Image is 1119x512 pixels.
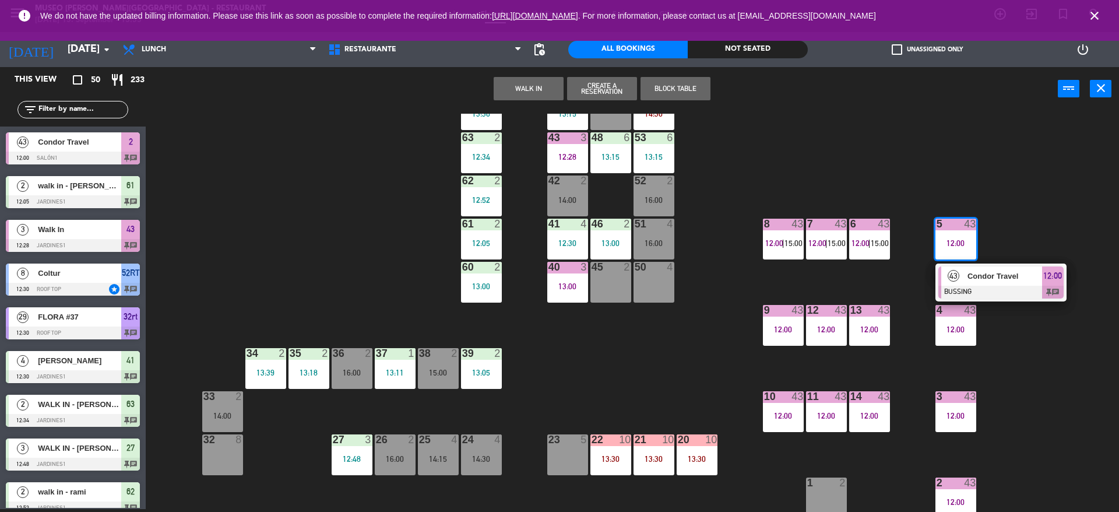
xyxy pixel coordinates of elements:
[462,132,463,143] div: 63
[806,412,847,420] div: 12:00
[462,176,463,186] div: 62
[667,176,674,186] div: 2
[547,110,588,118] div: 13:15
[494,262,501,272] div: 2
[38,355,121,367] span: [PERSON_NAME]
[129,135,133,149] span: 2
[839,478,846,488] div: 2
[850,219,851,229] div: 6
[580,219,587,229] div: 4
[376,348,376,359] div: 37
[365,434,372,445] div: 3
[590,455,631,463] div: 13:30
[288,369,329,377] div: 13:18
[892,44,902,55] span: check_box_outline_blank
[91,73,100,87] span: 50
[126,397,135,411] span: 63
[878,219,889,229] div: 43
[580,176,587,186] div: 2
[850,305,851,315] div: 13
[17,9,31,23] i: error
[547,282,588,290] div: 13:00
[375,455,416,463] div: 16:00
[764,219,765,229] div: 8
[376,434,376,445] div: 26
[494,348,501,359] div: 2
[964,305,976,315] div: 43
[835,305,846,315] div: 43
[461,196,502,204] div: 12:52
[126,178,135,192] span: 61
[964,478,976,488] div: 43
[122,266,140,280] span: 52RT
[935,412,976,420] div: 12:00
[375,369,416,377] div: 13:11
[964,391,976,402] div: 43
[38,267,121,279] span: Coltur
[40,11,876,20] span: We do not have the updated billing information. Please use this link as soon as possible to compl...
[1090,80,1111,97] button: close
[17,136,29,148] span: 43
[365,348,372,359] div: 2
[494,176,501,186] div: 2
[578,11,876,20] a: . For more information, please contact us at [EMAIL_ADDRESS][DOMAIN_NAME]
[38,442,121,454] span: WALK IN - [PERSON_NAME]
[634,153,674,161] div: 13:15
[634,196,674,204] div: 16:00
[38,136,121,148] span: Condor Travel
[492,11,578,20] a: [URL][DOMAIN_NAME]
[624,219,631,229] div: 2
[418,455,459,463] div: 14:15
[580,262,587,272] div: 3
[494,434,501,445] div: 4
[461,110,502,118] div: 13:30
[38,486,121,498] span: walk in - rami
[142,45,166,54] span: Lunch
[408,434,415,445] div: 2
[580,132,587,143] div: 3
[547,239,588,247] div: 12:30
[17,355,29,367] span: 4
[849,325,890,334] div: 12:00
[662,434,674,445] div: 10
[590,153,631,161] div: 13:15
[17,443,29,454] span: 3
[461,455,502,463] div: 14:30
[765,239,783,248] span: 12:00
[462,434,463,445] div: 24
[568,41,688,58] div: All Bookings
[322,348,329,359] div: 2
[461,369,502,377] div: 13:05
[203,391,204,402] div: 33
[1076,43,1090,57] i: power_settings_new
[791,219,803,229] div: 43
[791,391,803,402] div: 43
[624,132,631,143] div: 6
[38,311,121,323] span: FLORA #37
[418,369,459,377] div: 15:00
[868,239,871,248] span: |
[126,485,135,499] span: 62
[828,239,846,248] span: 15:00
[807,478,808,488] div: 1
[825,239,828,248] span: |
[548,219,549,229] div: 41
[126,222,135,236] span: 43
[419,348,420,359] div: 38
[1043,269,1062,283] span: 12:00
[461,239,502,247] div: 12:05
[548,132,549,143] div: 43
[203,434,204,445] div: 32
